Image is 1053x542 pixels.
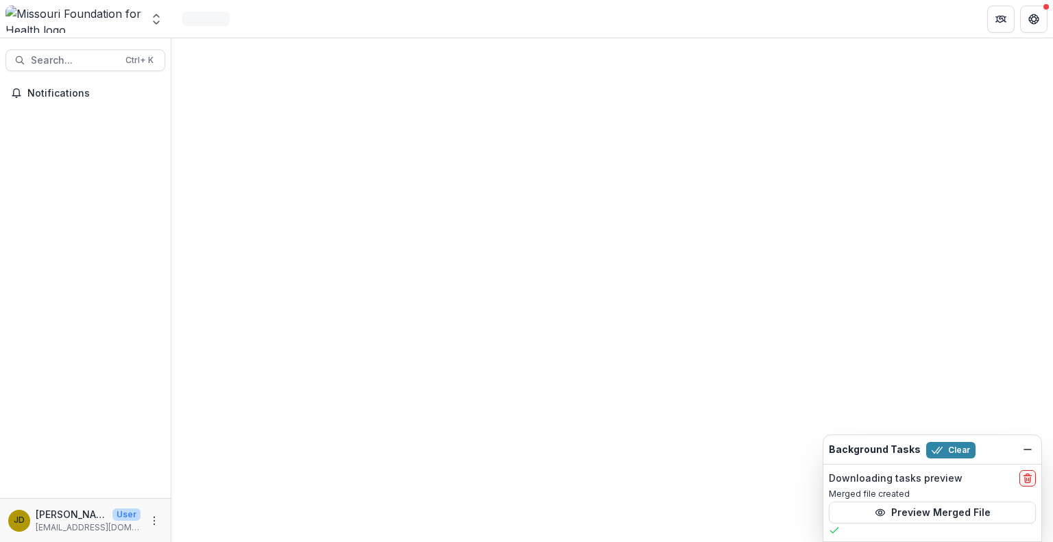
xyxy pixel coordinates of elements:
div: Jennifer Carter Dochler [14,516,25,525]
button: Open entity switcher [147,5,166,33]
button: Clear [926,442,976,458]
button: Notifications [5,82,165,104]
span: Notifications [27,88,160,99]
button: More [146,513,162,529]
button: Partners [987,5,1015,33]
h2: Downloading tasks preview [829,473,963,484]
button: Dismiss [1019,441,1036,458]
button: Preview Merged File [829,502,1036,523]
p: [EMAIL_ADDRESS][DOMAIN_NAME] [36,521,141,534]
button: delete [1019,470,1036,486]
button: Get Help [1020,5,1048,33]
img: Missouri Foundation for Health logo [5,5,141,33]
div: Ctrl + K [123,53,156,68]
nav: breadcrumb [177,9,235,29]
h2: Background Tasks [829,444,921,456]
p: Merged file created [829,488,1036,500]
span: Search... [31,55,117,66]
p: User [112,508,141,521]
p: [PERSON_NAME] [36,507,107,521]
button: Search... [5,49,165,71]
